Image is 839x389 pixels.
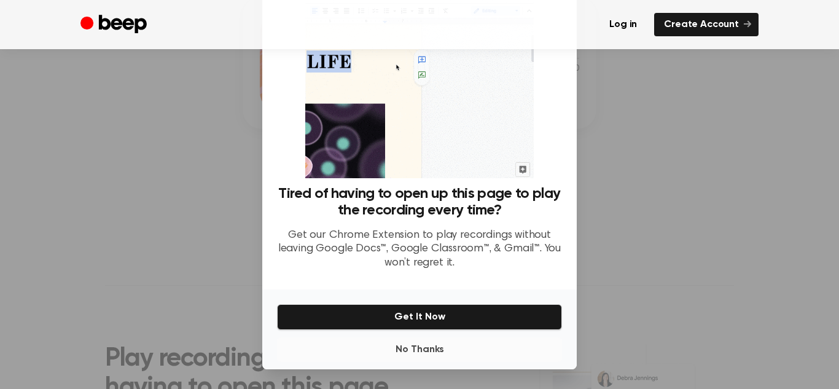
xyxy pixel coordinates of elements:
[277,229,562,270] p: Get our Chrome Extension to play recordings without leaving Google Docs™, Google Classroom™, & Gm...
[80,13,150,37] a: Beep
[277,337,562,362] button: No Thanks
[277,304,562,330] button: Get It Now
[277,186,562,219] h3: Tired of having to open up this page to play the recording every time?
[654,13,759,36] a: Create Account
[599,13,647,36] a: Log in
